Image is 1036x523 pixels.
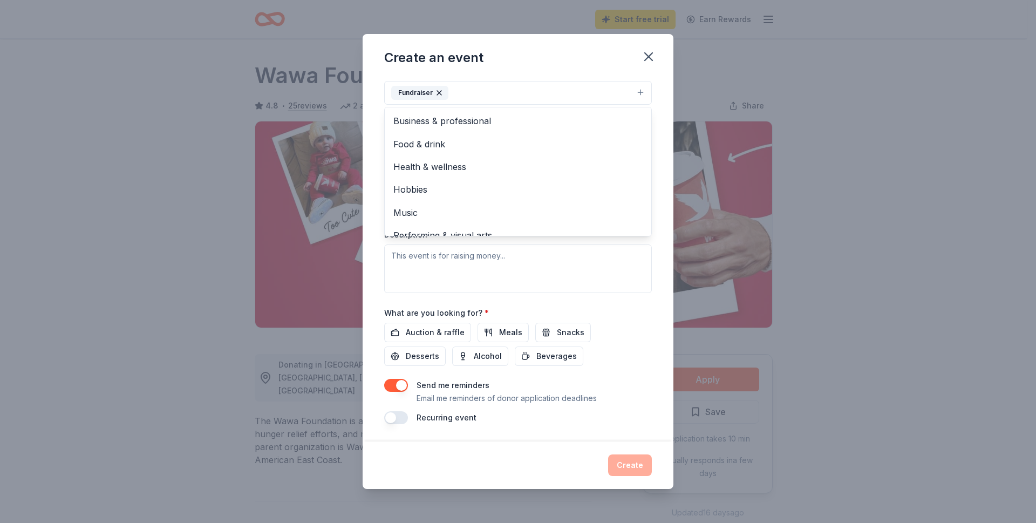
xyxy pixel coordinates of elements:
[393,160,643,174] span: Health & wellness
[391,86,448,100] div: Fundraiser
[393,114,643,128] span: Business & professional
[393,206,643,220] span: Music
[384,107,652,236] div: Fundraiser
[393,137,643,151] span: Food & drink
[384,81,652,105] button: Fundraiser
[393,228,643,242] span: Performing & visual arts
[393,182,643,196] span: Hobbies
